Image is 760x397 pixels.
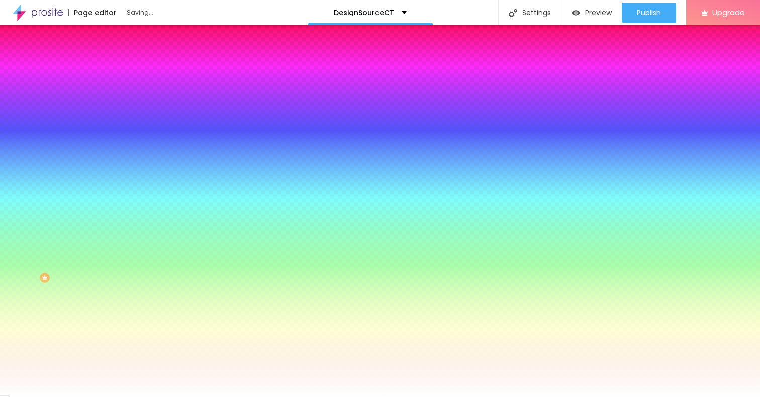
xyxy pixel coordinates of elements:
[68,9,117,16] div: Page editor
[637,9,661,17] span: Publish
[127,10,242,16] div: Saving...
[585,9,612,17] span: Preview
[622,3,676,23] button: Publish
[509,9,517,17] img: Icone
[712,8,745,17] span: Upgrade
[561,3,622,23] button: Preview
[572,9,580,17] img: view-1.svg
[334,9,394,16] p: DesignSourceCT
